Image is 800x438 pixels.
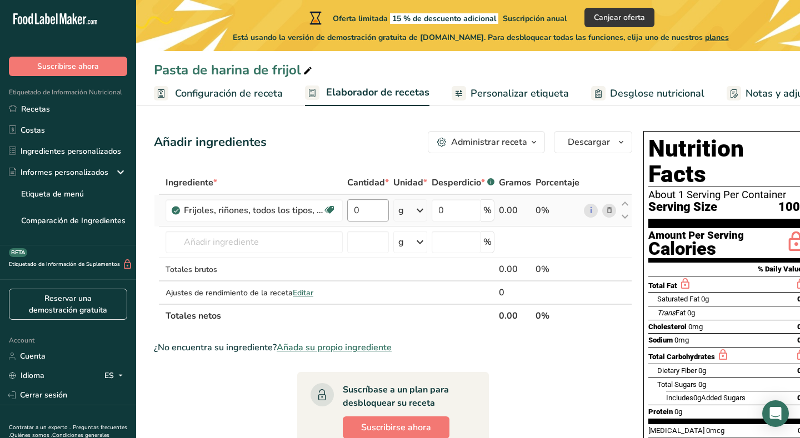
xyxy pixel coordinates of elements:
[657,295,699,303] span: Saturated Fat
[701,295,709,303] span: 0g
[361,421,431,434] span: Suscribirse ahora
[554,131,632,153] button: Descargar
[154,341,632,354] div: ¿No encuentra su ingrediente?
[591,81,704,106] a: Desglose nutricional
[9,366,44,385] a: Idioma
[104,369,127,382] div: ES
[536,263,579,276] div: 0%
[499,204,531,217] div: 0.00
[390,13,498,24] span: 15 % de descuento adicional
[657,380,697,389] span: Total Sugars
[9,248,27,257] div: BETA
[343,383,467,410] div: Suscríbase a un plan para desbloquear su receta
[666,394,746,402] span: Includes Added Sugars
[499,263,531,276] div: 0.00
[393,176,427,189] span: Unidad
[533,304,582,327] th: 0%
[610,86,704,101] span: Desglose nutricional
[648,281,677,290] span: Total Fat
[305,80,429,107] a: Elaborador de recetas
[648,230,744,241] div: Amount Per Serving
[499,286,531,299] div: 0
[154,81,283,106] a: Configuración de receta
[705,32,729,43] span: planes
[687,309,695,317] span: 0g
[347,176,389,189] span: Cantidad
[648,426,704,435] span: [MEDICAL_DATA]
[693,394,701,402] span: 0g
[326,85,429,100] span: Elaborador de recetas
[471,86,569,101] span: Personalizar etiqueta
[9,289,127,320] a: Reservar una demostración gratuita
[166,287,343,299] div: Ajustes de rendimiento de la receta
[432,176,494,189] div: Desperdicio
[9,57,127,76] button: Suscribirse ahora
[536,204,579,217] div: 0%
[233,32,729,43] span: Está usando la versión de demostración gratuita de [DOMAIN_NAME]. Para desbloquear todas las func...
[648,241,744,257] div: Calories
[674,336,689,344] span: 0mg
[398,204,404,217] div: g
[648,323,687,331] span: Cholesterol
[9,167,108,178] div: Informes personalizados
[166,176,217,189] span: Ingrediente
[594,12,645,23] span: Canjear oferta
[154,133,267,152] div: Añadir ingredientes
[154,60,314,80] div: Pasta de harina de frijol
[293,288,313,298] span: Editar
[277,341,392,354] span: Añada su propio ingrediente
[536,176,579,189] span: Porcentaje
[762,400,789,427] div: Open Intercom Messenger
[9,424,71,431] a: Contratar a un experto .
[648,407,673,416] span: Protein
[584,8,654,27] button: Canjear oferta
[452,81,569,106] a: Personalizar etiqueta
[499,176,531,189] span: Gramos
[428,131,545,153] button: Administrar receta
[568,135,610,149] span: Descargar
[648,336,673,344] span: Sodium
[307,11,567,24] div: Oferta limitada
[648,200,717,214] span: Serving Size
[503,13,567,24] span: Suscripción anual
[657,309,686,317] span: Fat
[166,231,343,253] input: Añadir ingrediente
[398,235,404,249] div: g
[497,304,533,327] th: 0.00
[175,86,283,101] span: Configuración de receta
[184,204,323,217] div: Frijoles, riñones, todos los tipos, semillas maduras, crudos
[688,323,703,331] span: 0mg
[657,309,676,317] i: Trans
[706,426,724,435] span: 0mcg
[698,380,706,389] span: 0g
[37,61,99,72] span: Suscribirse ahora
[166,264,343,275] div: Totales brutos
[584,204,598,218] a: i
[451,135,527,149] div: Administrar receta
[163,304,497,327] th: Totales netos
[674,407,682,416] span: 0g
[698,366,706,375] span: 0g
[648,353,715,361] span: Total Carbohydrates
[657,366,697,375] span: Dietary Fiber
